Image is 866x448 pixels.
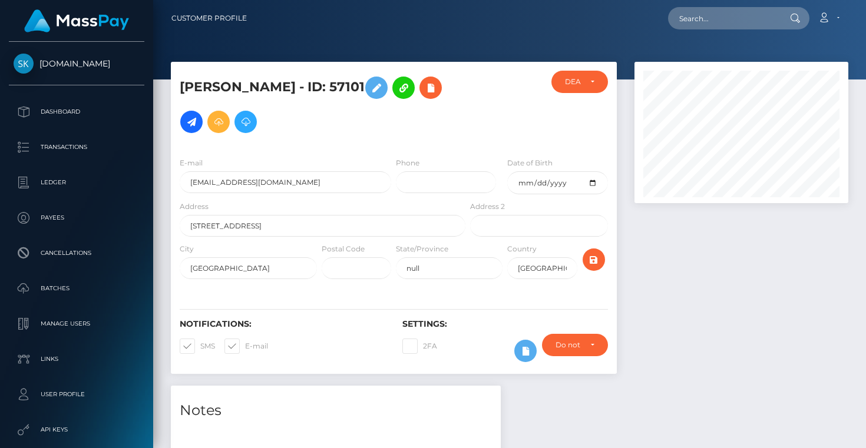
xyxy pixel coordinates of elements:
[9,274,144,303] a: Batches
[14,174,140,191] p: Ledger
[396,158,419,168] label: Phone
[9,168,144,197] a: Ledger
[224,339,268,354] label: E-mail
[507,244,537,254] label: Country
[551,71,608,93] button: DEACTIVE
[14,421,140,439] p: API Keys
[402,339,437,354] label: 2FA
[180,201,209,212] label: Address
[9,309,144,339] a: Manage Users
[9,380,144,409] a: User Profile
[24,9,129,32] img: MassPay Logo
[14,315,140,333] p: Manage Users
[565,77,581,87] div: DEACTIVE
[542,334,608,356] button: Do not require
[14,209,140,227] p: Payees
[402,319,607,329] h6: Settings:
[180,71,459,139] h5: [PERSON_NAME] - ID: 57101
[507,158,553,168] label: Date of Birth
[9,203,144,233] a: Payees
[9,58,144,69] span: [DOMAIN_NAME]
[14,54,34,74] img: Skin.Land
[180,339,215,354] label: SMS
[9,344,144,374] a: Links
[9,238,144,268] a: Cancellations
[322,244,365,254] label: Postal Code
[180,111,203,133] a: Initiate Payout
[9,415,144,444] a: API Keys
[9,97,144,127] a: Dashboard
[14,244,140,262] p: Cancellations
[470,201,505,212] label: Address 2
[180,400,492,421] h4: Notes
[180,319,385,329] h6: Notifications:
[14,280,140,297] p: Batches
[396,244,448,254] label: State/Province
[556,340,581,350] div: Do not require
[180,158,203,168] label: E-mail
[14,138,140,156] p: Transactions
[14,350,140,368] p: Links
[14,386,140,403] p: User Profile
[668,7,779,29] input: Search...
[9,132,144,162] a: Transactions
[171,6,247,31] a: Customer Profile
[14,103,140,121] p: Dashboard
[180,244,194,254] label: City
